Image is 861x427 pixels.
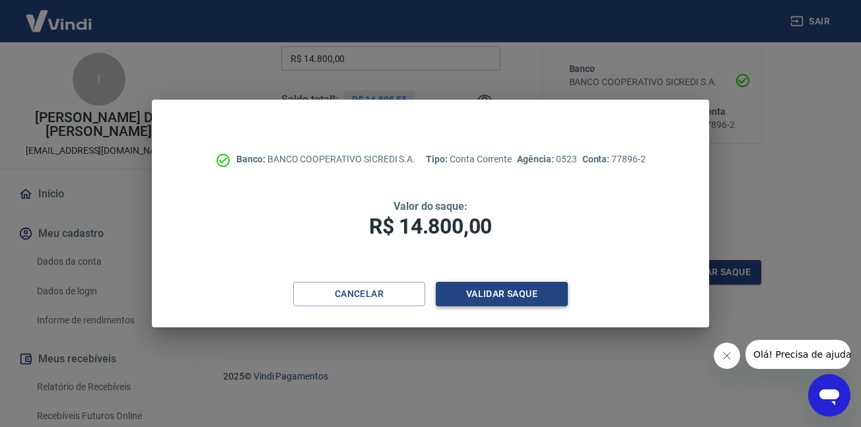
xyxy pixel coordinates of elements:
span: Banco: [236,154,267,164]
iframe: Mensagem da empresa [745,340,850,369]
span: Conta: [582,154,612,164]
p: 77896-2 [582,152,646,166]
span: R$ 14.800,00 [369,214,492,239]
p: Conta Corrente [426,152,512,166]
p: 0523 [517,152,576,166]
span: Tipo: [426,154,450,164]
button: Cancelar [293,282,425,306]
p: BANCO COOPERATIVO SICREDI S.A. [236,152,415,166]
iframe: Fechar mensagem [714,343,740,369]
span: Valor do saque: [394,200,467,213]
iframe: Botão para abrir a janela de mensagens [808,374,850,416]
span: Olá! Precisa de ajuda? [8,9,111,20]
button: Validar saque [436,282,568,306]
span: Agência: [517,154,556,164]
